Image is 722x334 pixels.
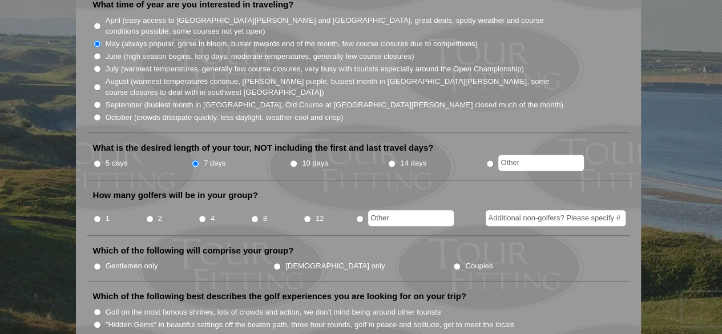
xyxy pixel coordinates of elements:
[106,158,128,169] label: 5 days
[106,260,158,272] label: Gentlemen only
[93,190,258,201] label: How many golfers will be in your group?
[204,158,226,169] label: 7 days
[106,63,524,75] label: July (warmest temperatures, generally few course closures, very busy with tourists especially aro...
[93,142,434,154] label: What is the desired length of your tour, NOT including the first and last travel days?
[106,99,563,111] label: September (busiest month in [GEOGRAPHIC_DATA], Old Course at [GEOGRAPHIC_DATA][PERSON_NAME] close...
[158,213,162,224] label: 2
[263,213,267,224] label: 8
[106,51,414,62] label: June (high season begins, long days, moderate temperatures, generally few course closures)
[106,112,344,123] label: October (crowds dissipate quickly, less daylight, weather cool and crisp)
[106,307,441,318] label: Golf on the most famous shrines, lots of crowds and action, we don't mind being around other tour...
[106,38,478,50] label: May (always popular, gorse in bloom, busier towards end of the month, few course closures due to ...
[211,213,215,224] label: 4
[93,245,294,256] label: Which of the following will comprise your group?
[106,15,564,37] label: April (easy access to [GEOGRAPHIC_DATA][PERSON_NAME] and [GEOGRAPHIC_DATA], great deals, spotty w...
[316,213,324,224] label: 12
[498,155,584,171] input: Other
[106,76,564,98] label: August (warmest temperatures continue, [PERSON_NAME] purple, busiest month in [GEOGRAPHIC_DATA][P...
[486,210,626,226] input: Additional non-golfers? Please specify #
[465,260,493,272] label: Couples
[400,158,426,169] label: 14 days
[106,319,515,331] label: "Hidden Gems" in beautiful settings off the beaten path, three hour rounds, golf in peace and sol...
[285,260,385,272] label: [DEMOGRAPHIC_DATA] only
[368,210,454,226] input: Other
[93,291,466,302] label: Which of the following best describes the golf experiences you are looking for on your trip?
[106,213,110,224] label: 1
[302,158,328,169] label: 10 days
